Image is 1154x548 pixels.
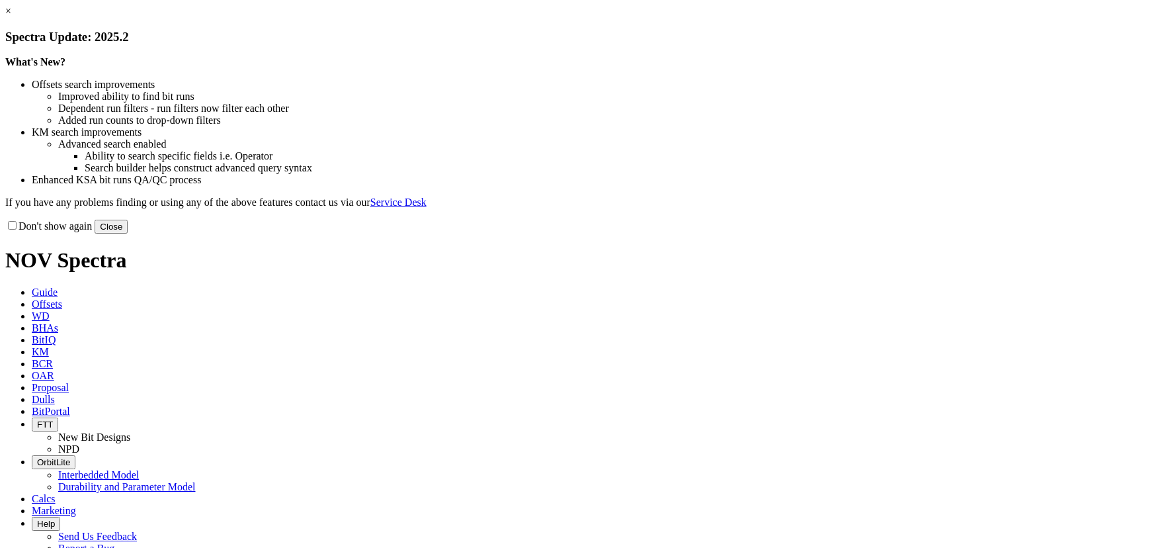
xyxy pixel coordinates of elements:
[32,287,58,298] span: Guide
[37,420,53,430] span: FTT
[37,519,55,529] span: Help
[32,493,56,504] span: Calcs
[37,457,70,467] span: OrbitLite
[32,505,76,516] span: Marketing
[32,322,58,334] span: BHAs
[32,298,62,310] span: Offsets
[95,220,128,234] button: Close
[5,248,1149,273] h1: NOV Spectra
[85,150,1149,162] li: Ability to search specific fields i.e. Operator
[5,56,65,68] strong: What's New?
[32,310,50,322] span: WD
[32,334,56,345] span: BitIQ
[58,138,1149,150] li: Advanced search enabled
[32,394,55,405] span: Dulls
[58,469,139,480] a: Interbedded Model
[85,162,1149,174] li: Search builder helps construct advanced query syntax
[5,220,92,232] label: Don't show again
[58,91,1149,103] li: Improved ability to find bit runs
[32,382,69,393] span: Proposal
[8,221,17,230] input: Don't show again
[58,531,137,542] a: Send Us Feedback
[32,346,49,357] span: KM
[32,174,1149,186] li: Enhanced KSA bit runs QA/QC process
[5,30,1149,44] h3: Spectra Update: 2025.2
[58,432,130,443] a: New Bit Designs
[32,358,53,369] span: BCR
[5,5,11,17] a: ×
[58,114,1149,126] li: Added run counts to drop-down filters
[370,197,427,208] a: Service Desk
[32,406,70,417] span: BitPortal
[32,126,1149,138] li: KM search improvements
[32,79,1149,91] li: Offsets search improvements
[5,197,1149,208] p: If you have any problems finding or using any of the above features contact us via our
[58,481,196,492] a: Durability and Parameter Model
[58,103,1149,114] li: Dependent run filters - run filters now filter each other
[58,443,79,455] a: NPD
[32,370,54,381] span: OAR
